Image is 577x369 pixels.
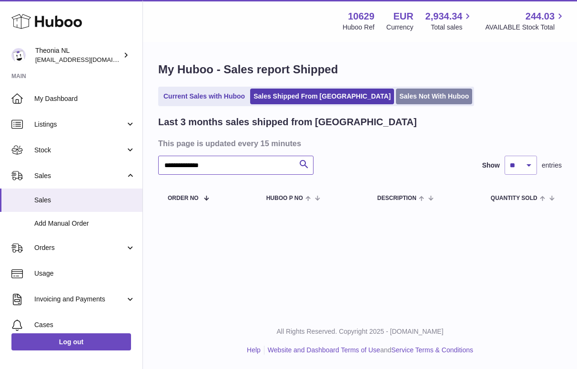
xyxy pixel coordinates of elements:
[247,346,261,354] a: Help
[348,10,375,23] strong: 10629
[377,195,416,201] span: Description
[34,171,125,180] span: Sales
[34,320,135,329] span: Cases
[526,10,555,23] span: 244.03
[34,120,125,129] span: Listings
[35,56,140,63] span: [EMAIL_ADDRESS][DOMAIN_NAME]
[491,195,537,201] span: Quantity Sold
[343,23,375,32] div: Huboo Ref
[34,269,135,278] span: Usage
[266,195,303,201] span: Huboo P no
[386,23,414,32] div: Currency
[393,10,413,23] strong: EUR
[431,23,473,32] span: Total sales
[268,346,380,354] a: Website and Dashboard Terms of Use
[168,195,199,201] span: Order No
[34,295,125,304] span: Invoicing and Payments
[485,10,566,32] a: 244.03 AVAILABLE Stock Total
[158,62,562,77] h1: My Huboo - Sales report Shipped
[34,94,135,103] span: My Dashboard
[34,146,125,155] span: Stock
[34,196,135,205] span: Sales
[34,243,125,252] span: Orders
[391,346,473,354] a: Service Terms & Conditions
[485,23,566,32] span: AVAILABLE Stock Total
[35,46,121,64] div: Theonia NL
[151,327,569,336] p: All Rights Reserved. Copyright 2025 - [DOMAIN_NAME]
[158,138,559,149] h3: This page is updated every 15 minutes
[396,89,472,104] a: Sales Not With Huboo
[11,48,26,62] img: info@wholesomegoods.eu
[425,10,463,23] span: 2,934.34
[11,333,131,350] a: Log out
[264,346,473,355] li: and
[160,89,248,104] a: Current Sales with Huboo
[250,89,394,104] a: Sales Shipped From [GEOGRAPHIC_DATA]
[542,161,562,170] span: entries
[425,10,474,32] a: 2,934.34 Total sales
[482,161,500,170] label: Show
[158,116,417,129] h2: Last 3 months sales shipped from [GEOGRAPHIC_DATA]
[34,219,135,228] span: Add Manual Order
